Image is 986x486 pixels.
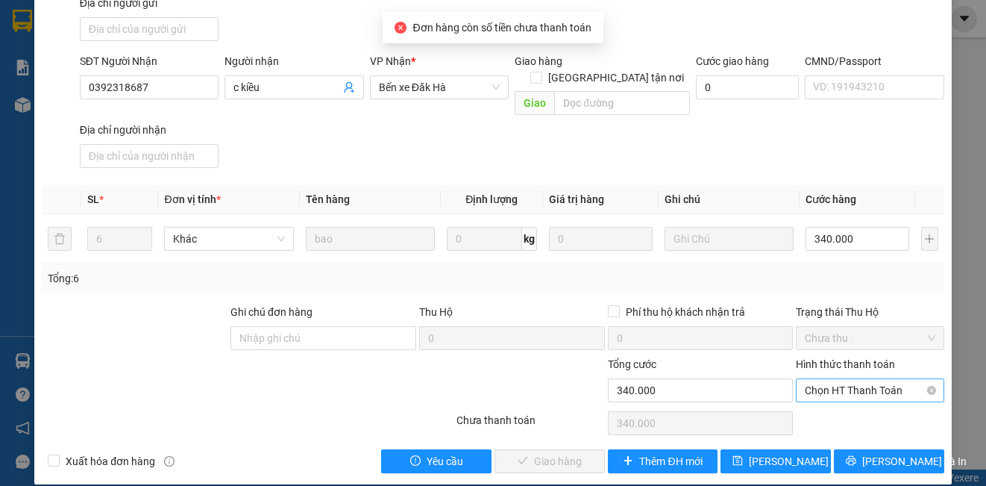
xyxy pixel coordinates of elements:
span: plus [623,455,633,467]
span: Giao [515,91,554,115]
span: Đơn hàng còn số tiền chưa thanh toán [412,22,591,34]
th: Ghi chú [659,185,800,214]
span: user-add [343,81,355,93]
div: CMND/Passport [805,53,943,69]
button: checkGiao hàng [494,449,605,473]
div: Địa chỉ người nhận [80,122,219,138]
button: save[PERSON_NAME] thay đổi [720,449,831,473]
span: Giao hàng [515,55,562,67]
label: Hình thức thanh toán [796,358,895,370]
button: printer[PERSON_NAME] và In [834,449,944,473]
input: Địa chỉ của người nhận [80,144,219,168]
span: [GEOGRAPHIC_DATA] tận nơi [542,69,690,86]
span: Yêu cầu [427,453,463,470]
span: VP Nhận [370,55,411,67]
span: close-circle [927,386,936,395]
div: Người nhận [224,53,363,69]
label: Cước giao hàng [696,55,769,67]
span: save [732,455,743,467]
button: delete [48,227,72,251]
span: [PERSON_NAME] thay đổi [749,453,868,470]
span: [PERSON_NAME] và In [862,453,967,470]
div: Chưa thanh toán [455,412,606,438]
input: Ghi chú đơn hàng [230,326,416,350]
label: Ghi chú đơn hàng [230,306,313,318]
span: Định lượng [465,193,518,205]
input: 0 [549,227,653,251]
span: SL [87,193,99,205]
span: Khác [173,228,284,250]
div: Trạng thái Thu Hộ [796,304,943,320]
span: close-circle [395,22,406,34]
button: plus [921,227,938,251]
span: Phí thu hộ khách nhận trả [620,304,751,320]
input: Dọc đường [554,91,690,115]
span: Thu Hộ [419,306,453,318]
span: exclamation-circle [410,455,421,467]
span: Xuất hóa đơn hàng [60,453,161,470]
div: Tổng: 6 [48,270,382,287]
input: Địa chỉ của người gửi [80,17,219,41]
input: Cước giao hàng [696,75,799,99]
button: plusThêm ĐH mới [608,449,718,473]
span: Cước hàng [806,193,856,205]
span: printer [846,455,856,467]
span: Bến xe Đăk Hà [379,76,500,99]
span: info-circle [164,456,175,467]
div: SĐT Người Nhận [80,53,219,69]
span: Thêm ĐH mới [639,453,702,470]
span: Tổng cước [608,358,656,370]
span: Tên hàng [306,193,350,205]
span: Đơn vị tính [164,193,220,205]
button: exclamation-circleYêu cầu [381,449,492,473]
span: Chưa thu [805,327,935,349]
input: VD: Bàn, Ghế [306,227,435,251]
span: kg [522,227,537,251]
span: Giá trị hàng [549,193,604,205]
input: Ghi Chú [665,227,794,251]
span: Chọn HT Thanh Toán [805,379,935,402]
